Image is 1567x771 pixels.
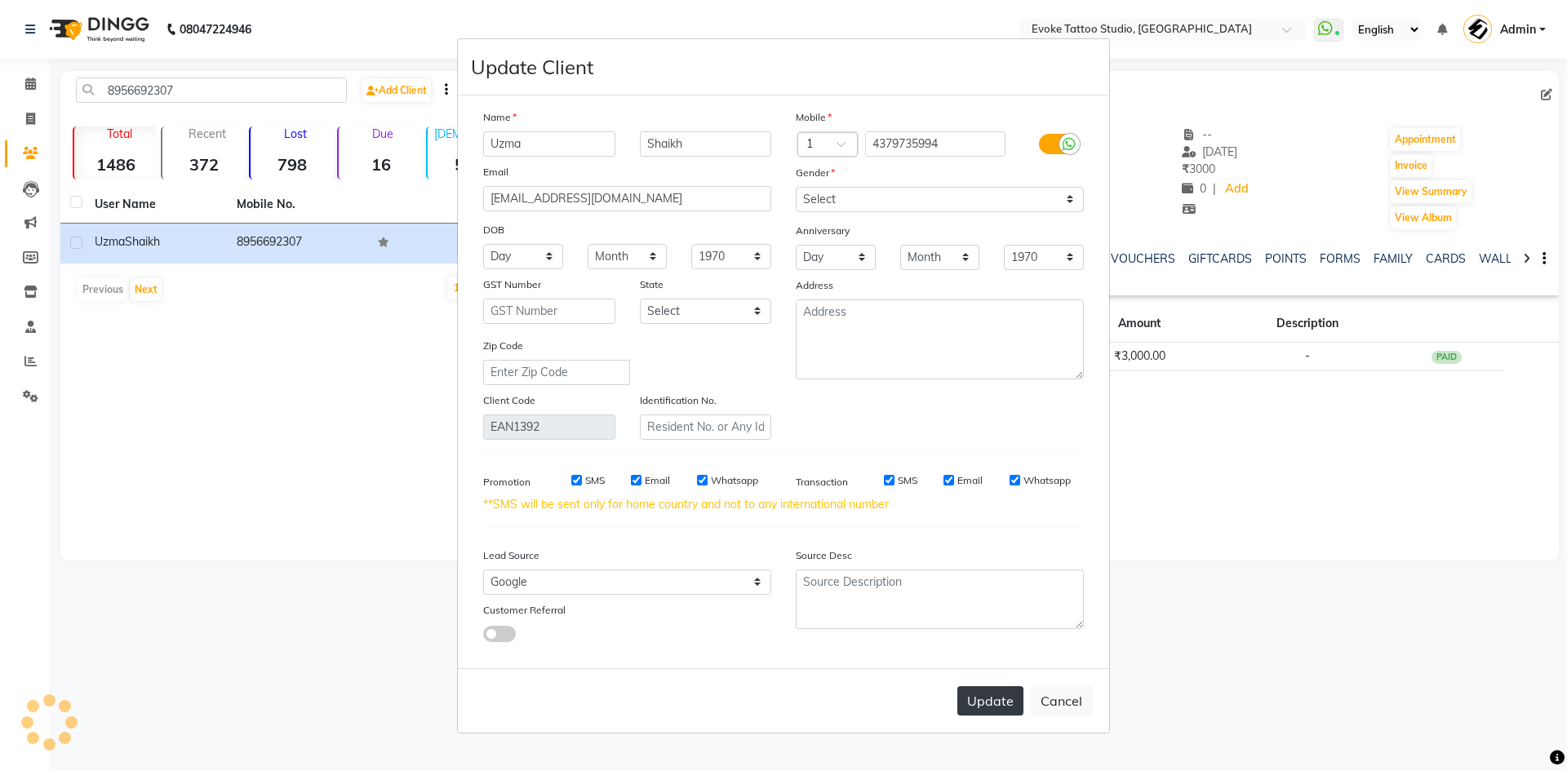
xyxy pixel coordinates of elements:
label: Source Desc [796,548,852,563]
input: Enter Zip Code [483,360,630,385]
label: Client Code [483,393,535,408]
button: Cancel [1030,685,1093,716]
label: DOB [483,223,504,237]
label: Email [483,165,508,179]
input: First Name [483,131,615,157]
div: **SMS will be sent only for home country and not to any international number [483,496,1084,513]
label: SMS [585,473,605,488]
label: Whatsapp [711,473,758,488]
label: Gender [796,166,835,180]
label: Lead Source [483,548,539,563]
input: Mobile [865,131,1006,157]
label: Identification No. [640,393,717,408]
label: Transaction [796,475,848,490]
input: GST Number [483,299,615,324]
input: Email [483,186,771,211]
label: Zip Code [483,339,523,353]
label: Email [957,473,983,488]
label: Promotion [483,475,530,490]
input: Last Name [640,131,772,157]
label: GST Number [483,277,541,292]
label: Name [483,110,517,125]
label: Address [796,278,833,293]
label: State [640,277,664,292]
input: Client Code [483,414,615,440]
label: SMS [898,473,917,488]
button: Update [957,686,1023,716]
label: Email [645,473,670,488]
input: Resident No. or Any Id [640,414,772,440]
h4: Update Client [471,52,593,82]
label: Customer Referral [483,603,566,618]
label: Whatsapp [1023,473,1071,488]
label: Mobile [796,110,832,125]
label: Anniversary [796,224,850,238]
